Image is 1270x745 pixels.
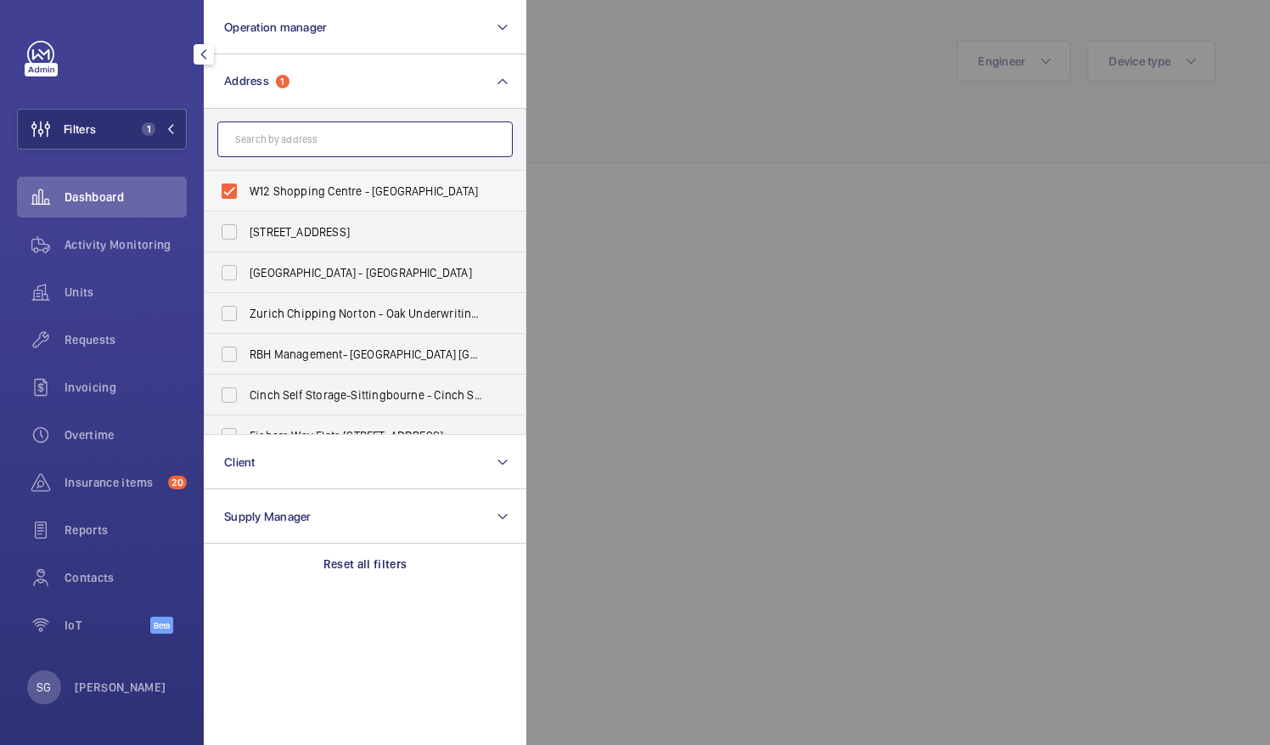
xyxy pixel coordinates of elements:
[65,426,187,443] span: Overtime
[65,522,187,539] span: Reports
[75,679,166,696] p: [PERSON_NAME]
[37,679,51,696] p: SG
[65,569,187,586] span: Contacts
[65,379,187,396] span: Invoicing
[142,122,155,136] span: 1
[168,476,187,489] span: 20
[65,617,150,634] span: IoT
[65,331,187,348] span: Requests
[17,109,187,150] button: Filters1
[65,189,187,206] span: Dashboard
[150,617,173,634] span: Beta
[64,121,96,138] span: Filters
[65,284,187,301] span: Units
[65,474,161,491] span: Insurance items
[65,236,187,253] span: Activity Monitoring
